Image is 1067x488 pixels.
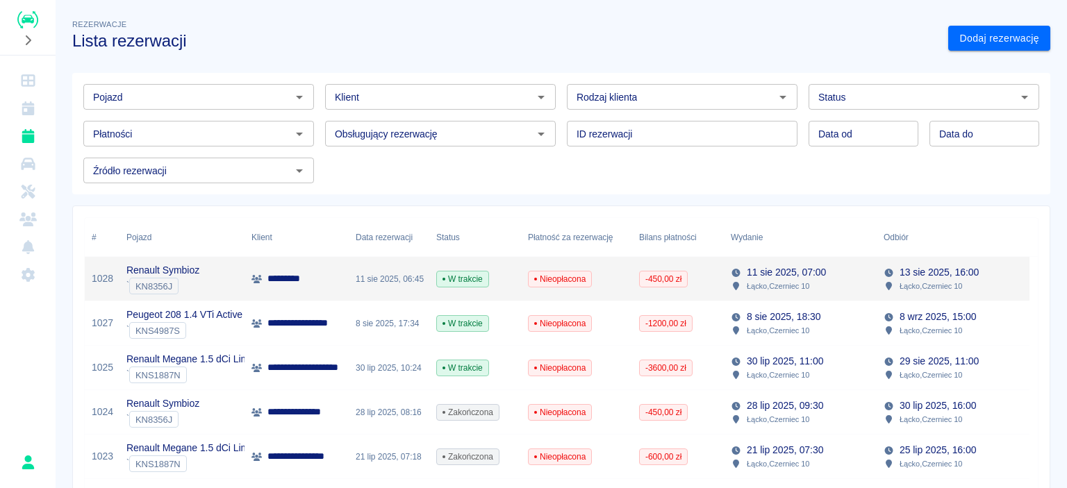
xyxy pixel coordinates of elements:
span: -450,00 zł [640,406,687,419]
button: Otwórz [773,87,793,107]
p: 13 sie 2025, 16:00 [900,265,979,280]
p: Łącko , Czerniec 10 [900,280,962,292]
div: Pojazd [119,218,245,257]
span: Nieopłacona [529,406,591,419]
div: 21 lip 2025, 07:18 [349,435,429,479]
p: Peugeot 208 1.4 VTi Active [126,308,242,322]
a: Kalendarz [6,94,50,122]
p: Renault Symbioz [126,396,199,411]
div: Data rezerwacji [356,218,413,257]
div: # [85,218,119,257]
span: -3600,00 zł [640,362,692,374]
span: Zakończona [437,451,499,463]
a: Klienci [6,205,50,233]
span: -600,00 zł [640,451,687,463]
p: 28 lip 2025, 09:30 [747,398,823,413]
p: Renault Symbioz [126,263,199,278]
a: 1023 [92,449,113,464]
div: ` [126,455,265,472]
button: Otwórz [290,124,309,144]
button: Wiktor Hryc [13,448,42,477]
span: KN8356J [130,414,178,425]
span: Nieopłacona [529,273,591,285]
span: Rezerwacje [72,20,126,28]
p: Łącko , Czerniec 10 [747,324,809,337]
button: Rozwiń nawigację [17,31,38,49]
div: Wydanie [731,218,763,257]
p: Łącko , Czerniec 10 [747,413,809,426]
button: Otwórz [531,124,551,144]
div: 28 lip 2025, 08:16 [349,390,429,435]
p: Łącko , Czerniec 10 [900,457,962,470]
span: KN8356J [130,281,178,292]
span: W trakcie [437,317,488,330]
span: W trakcie [437,362,488,374]
a: Dodaj rezerwację [948,26,1050,51]
button: Otwórz [290,87,309,107]
p: 11 sie 2025, 07:00 [747,265,826,280]
div: Płatność za rezerwację [528,218,613,257]
div: ` [126,411,199,428]
div: Klient [245,218,349,257]
p: Łącko , Czerniec 10 [900,324,962,337]
span: Nieopłacona [529,362,591,374]
span: KNS1887N [130,370,186,380]
div: ` [126,278,199,294]
a: Serwisy [6,178,50,205]
div: Bilans płatności [639,218,697,257]
div: Status [436,218,460,257]
p: Renault Megane 1.5 dCi Limited [126,352,265,367]
a: Rezerwacje [6,122,50,150]
button: Otwórz [290,161,309,180]
span: Zakończona [437,406,499,419]
a: Flota [6,150,50,178]
span: KNS4987S [130,326,185,336]
div: # [92,218,97,257]
div: Klient [251,218,272,257]
a: Ustawienia [6,261,50,289]
span: Nieopłacona [529,451,591,463]
span: W trakcie [437,273,488,285]
p: Renault Megane 1.5 dCi Limited [126,441,265,455]
button: Otwórz [531,87,551,107]
input: DD.MM.YYYY [929,121,1039,146]
div: 8 sie 2025, 17:34 [349,301,429,346]
div: Data rezerwacji [349,218,429,257]
div: 30 lip 2025, 10:24 [349,346,429,390]
div: Płatność za rezerwację [521,218,632,257]
p: Łącko , Czerniec 10 [747,369,809,381]
div: ` [126,367,265,383]
a: 1028 [92,271,113,286]
p: 8 sie 2025, 18:30 [747,310,821,324]
a: 1024 [92,405,113,419]
span: KNS1887N [130,459,186,469]
a: 1025 [92,360,113,375]
div: Status [429,218,521,257]
div: ` [126,322,242,339]
input: DD.MM.YYYY [809,121,918,146]
div: Odbiór [877,218,1029,257]
p: 30 lip 2025, 16:00 [900,398,976,413]
a: Powiadomienia [6,233,50,261]
p: Łącko , Czerniec 10 [747,457,809,470]
p: 29 sie 2025, 11:00 [900,354,979,369]
p: 8 wrz 2025, 15:00 [900,310,976,324]
div: Wydanie [724,218,877,257]
div: 11 sie 2025, 06:45 [349,257,429,301]
div: Odbiór [884,218,909,257]
span: -450,00 zł [640,273,687,285]
span: -1200,00 zł [640,317,692,330]
div: Pojazd [126,218,151,257]
a: Dashboard [6,67,50,94]
h3: Lista rezerwacji [72,31,937,51]
a: 1027 [92,316,113,330]
p: 25 lip 2025, 16:00 [900,443,976,457]
p: Łącko , Czerniec 10 [747,280,809,292]
span: Nieopłacona [529,317,591,330]
img: Renthelp [17,11,38,28]
p: Łącko , Czerniec 10 [900,413,962,426]
p: 30 lip 2025, 11:00 [747,354,823,369]
p: 21 lip 2025, 07:30 [747,443,823,457]
div: Bilans płatności [632,218,724,257]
